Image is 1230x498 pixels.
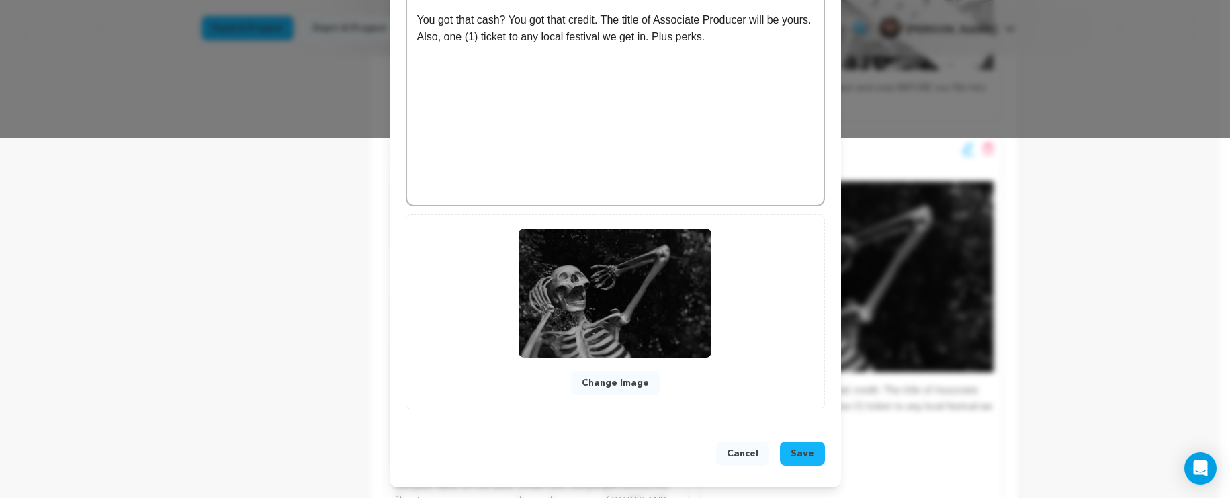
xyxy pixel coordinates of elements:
[417,11,814,46] p: You got that cash? You got that credit. The title of Associate Producer will be yours. Also, one ...
[780,442,825,466] button: Save
[1184,452,1217,485] div: Open Intercom Messenger
[791,447,814,460] span: Save
[571,371,660,395] button: Change Image
[716,442,769,466] button: Cancel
